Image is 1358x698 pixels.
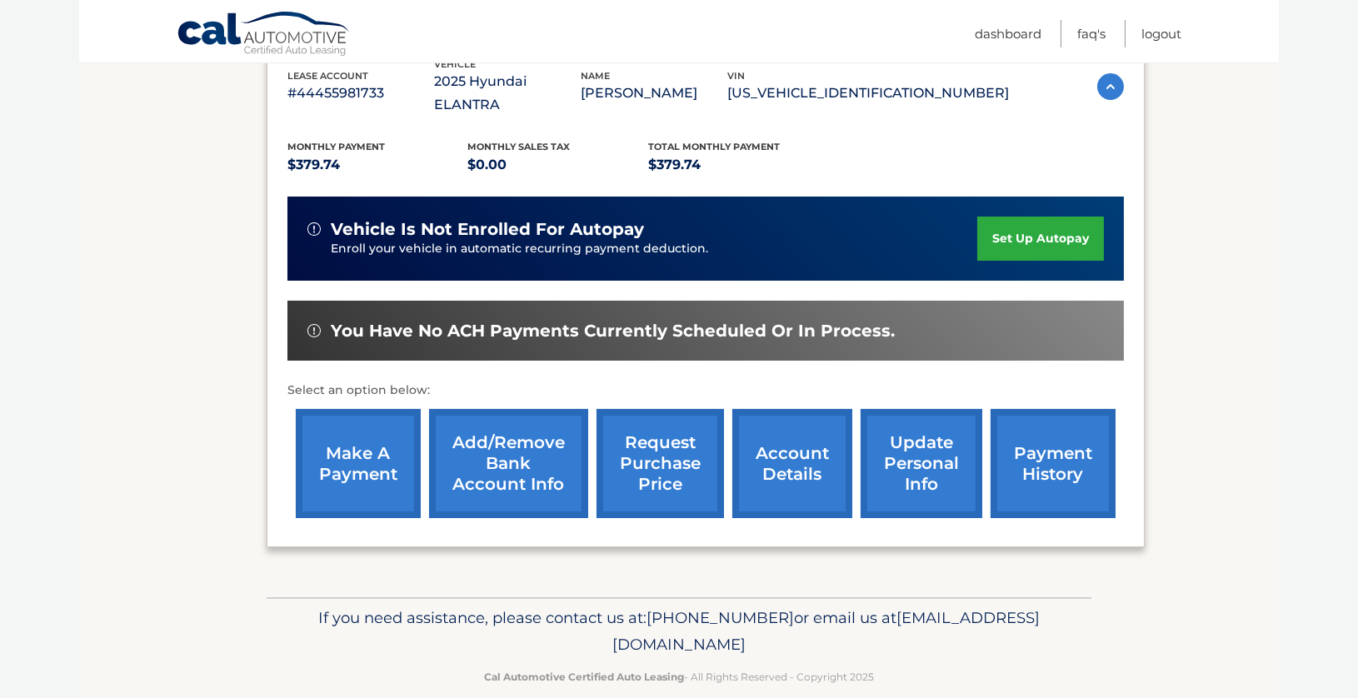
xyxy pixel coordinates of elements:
span: [EMAIL_ADDRESS][DOMAIN_NAME] [612,608,1040,654]
p: 2025 Hyundai ELANTRA [434,70,581,117]
span: You have no ACH payments currently scheduled or in process. [331,321,895,342]
img: alert-white.svg [307,222,321,236]
span: vehicle [434,58,476,70]
p: Select an option below: [287,381,1124,401]
p: If you need assistance, please contact us at: or email us at [277,605,1081,658]
p: - All Rights Reserved - Copyright 2025 [277,668,1081,686]
a: make a payment [296,409,421,518]
a: update personal info [861,409,982,518]
p: #44455981733 [287,82,434,105]
span: Monthly Payment [287,141,385,152]
p: Enroll your vehicle in automatic recurring payment deduction. [331,240,977,258]
a: request purchase price [597,409,724,518]
span: [PHONE_NUMBER] [647,608,794,627]
a: FAQ's [1077,20,1106,47]
span: name [581,70,610,82]
p: [PERSON_NAME] [581,82,727,105]
a: Add/Remove bank account info [429,409,588,518]
a: account details [732,409,852,518]
a: Dashboard [975,20,1041,47]
span: Total Monthly Payment [648,141,780,152]
a: Cal Automotive [177,11,352,59]
p: $379.74 [648,153,829,177]
span: Monthly sales Tax [468,141,571,152]
p: $0.00 [468,153,649,177]
img: alert-white.svg [307,324,321,337]
img: accordion-active.svg [1097,73,1124,100]
a: Logout [1141,20,1181,47]
span: lease account [287,70,368,82]
p: [US_VEHICLE_IDENTIFICATION_NUMBER] [727,82,1009,105]
a: set up autopay [977,217,1104,261]
p: $379.74 [287,153,468,177]
span: vehicle is not enrolled for autopay [331,219,644,240]
span: vin [727,70,745,82]
a: payment history [991,409,1116,518]
strong: Cal Automotive Certified Auto Leasing [484,671,684,683]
